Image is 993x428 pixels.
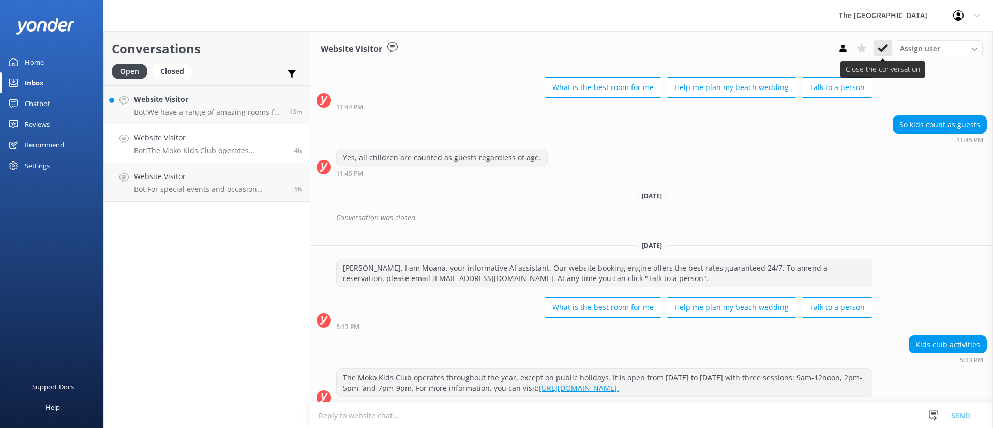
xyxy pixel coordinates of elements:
h4: Website Visitor [134,132,287,143]
p: Bot: For special events and occasion bookings, please email our team at [EMAIL_ADDRESS][DOMAIN_NA... [134,185,287,194]
button: Help me plan my beach wedding [667,77,796,98]
div: Home [25,52,44,72]
div: Conversation was closed. [336,209,987,227]
div: Assign User [895,40,983,57]
h2: Conversations [112,39,302,58]
h4: Website Visitor [134,94,281,105]
a: Website VisitorBot:For special events and occasion bookings, please email our team at [EMAIL_ADDR... [104,163,310,202]
button: What is the best room for me [545,297,661,318]
div: Open [112,64,147,79]
div: Sep 06 2025 05:13pm (UTC -10:00) Pacific/Honolulu [336,323,872,330]
strong: 11:45 PM [956,137,983,143]
span: Sep 06 2025 09:29pm (UTC -10:00) Pacific/Honolulu [289,107,302,116]
strong: 5:13 PM [336,401,359,407]
button: Help me plan my beach wedding [667,297,796,318]
strong: 5:13 PM [960,357,983,363]
strong: 11:44 PM [336,104,363,110]
div: Inbox [25,72,44,93]
span: Assign user [900,43,940,54]
div: Reviews [25,114,50,135]
div: Recommend [25,135,64,155]
div: So kids count as guests [893,116,986,134]
button: Talk to a person [802,77,872,98]
p: Bot: We have a range of amazing rooms for you to choose from. The best way to help you decide on ... [134,108,281,117]
span: Sep 06 2025 05:13pm (UTC -10:00) Pacific/Honolulu [294,146,302,155]
h3: Website Visitor [321,42,382,56]
div: The Moko Kids Club operates throughout the year, except on public holidays. It is open from [DATE... [337,369,872,396]
img: yonder-white-logo.png [16,18,75,35]
strong: 11:45 PM [336,171,363,177]
span: Sep 06 2025 04:05pm (UTC -10:00) Pacific/Honolulu [294,185,302,194]
a: Open [112,65,153,77]
div: Sep 04 2025 11:44pm (UTC -10:00) Pacific/Honolulu [336,103,872,110]
div: Sep 06 2025 05:13pm (UTC -10:00) Pacific/Honolulu [336,400,872,407]
button: What is the best room for me [545,77,661,98]
div: Chatbot [25,93,50,114]
div: Kids club activities [909,336,986,353]
strong: 5:13 PM [336,324,359,330]
button: Talk to a person [802,297,872,318]
div: 2025-09-05T10:10:48.591 [317,209,987,227]
div: Sep 04 2025 11:45pm (UTC -10:00) Pacific/Honolulu [336,170,548,177]
span: [DATE] [636,191,668,200]
div: Sep 04 2025 11:45pm (UTC -10:00) Pacific/Honolulu [893,136,987,143]
div: Support Docs [32,376,74,397]
h4: Website Visitor [134,171,287,182]
span: [DATE] [636,241,668,250]
div: [PERSON_NAME], I am Moana, your informative AI assistant. Our website booking engine offers the b... [337,259,872,287]
div: Help [46,397,60,418]
div: Sep 06 2025 05:13pm (UTC -10:00) Pacific/Honolulu [909,356,987,363]
a: Website VisitorBot:We have a range of amazing rooms for you to choose from. The best way to help ... [104,85,310,124]
div: Yes, all children are counted as guests regardless of age. [337,149,547,167]
div: Closed [153,64,192,79]
a: Closed [153,65,197,77]
p: Bot: The Moko Kids Club operates throughout the year, except on public holidays. It is open from ... [134,146,287,155]
div: Settings [25,155,50,176]
a: Website VisitorBot:The Moko Kids Club operates throughout the year, except on public holidays. It... [104,124,310,163]
a: [URL][DOMAIN_NAME]. [539,383,619,393]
